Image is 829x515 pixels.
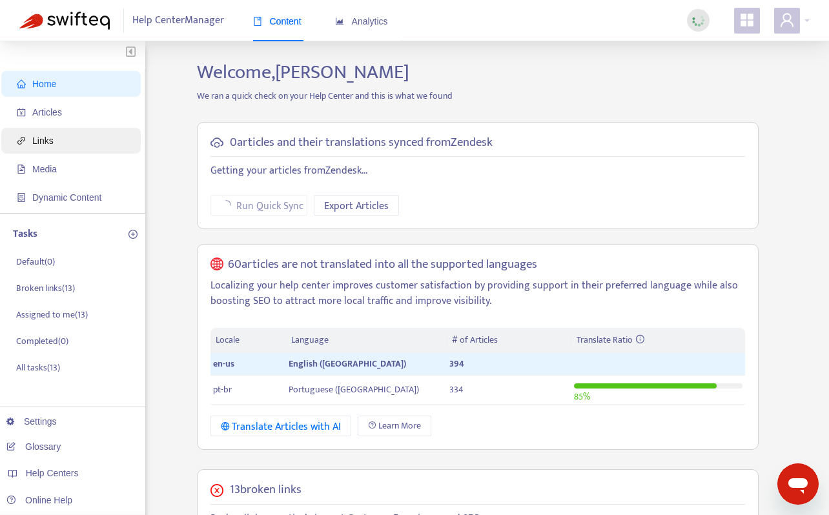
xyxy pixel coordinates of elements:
[358,416,431,436] a: Learn More
[17,108,26,117] span: account-book
[210,163,745,179] p: Getting your articles from Zendesk ...
[335,16,388,26] span: Analytics
[219,198,233,212] span: loading
[26,468,79,478] span: Help Centers
[210,257,223,272] span: global
[449,356,464,371] span: 394
[16,281,75,295] p: Broken links ( 13 )
[213,356,234,371] span: en-us
[314,195,399,216] button: Export Articles
[17,136,26,145] span: link
[449,382,464,397] span: 334
[335,17,344,26] span: area-chart
[577,333,739,347] div: Translate Ratio
[286,328,446,353] th: Language
[16,308,88,321] p: Assigned to me ( 13 )
[289,382,419,397] span: Portuguese ([GEOGRAPHIC_DATA])
[32,164,57,174] span: Media
[230,136,493,150] h5: 0 articles and their translations synced from Zendesk
[16,361,60,374] p: All tasks ( 13 )
[210,195,307,216] button: Run Quick Sync
[19,12,110,30] img: Swifteq
[739,12,755,28] span: appstore
[210,484,223,497] span: close-circle
[132,8,224,33] span: Help Center Manager
[213,382,232,397] span: pt-br
[447,328,571,353] th: # of Articles
[32,107,62,117] span: Articles
[378,419,421,433] span: Learn More
[289,356,406,371] span: English ([GEOGRAPHIC_DATA])
[197,56,409,88] span: Welcome, [PERSON_NAME]
[777,463,819,505] iframe: Button to launch messaging window
[32,79,56,89] span: Home
[32,136,54,146] span: Links
[32,192,101,203] span: Dynamic Content
[6,416,57,427] a: Settings
[128,230,138,239] span: plus-circle
[210,278,745,309] p: Localizing your help center improves customer satisfaction by providing support in their preferre...
[253,17,262,26] span: book
[574,389,590,404] span: 85 %
[6,495,72,505] a: Online Help
[17,193,26,202] span: container
[236,198,303,214] span: Run Quick Sync
[17,165,26,174] span: file-image
[210,328,287,353] th: Locale
[779,12,795,28] span: user
[16,255,55,268] p: Default ( 0 )
[221,419,342,435] div: Translate Articles with AI
[253,16,302,26] span: Content
[228,257,537,272] h5: 60 articles are not translated into all the supported languages
[324,198,389,214] span: Export Articles
[17,79,26,88] span: home
[6,441,61,452] a: Glossary
[187,89,768,103] p: We ran a quick check on your Help Center and this is what we found
[230,483,302,498] h5: 13 broken links
[210,136,223,149] span: cloud-sync
[13,227,37,242] p: Tasks
[16,334,68,348] p: Completed ( 0 )
[690,12,706,28] img: sync_loading.0b5143dde30e3a21642e.gif
[210,416,352,436] button: Translate Articles with AI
